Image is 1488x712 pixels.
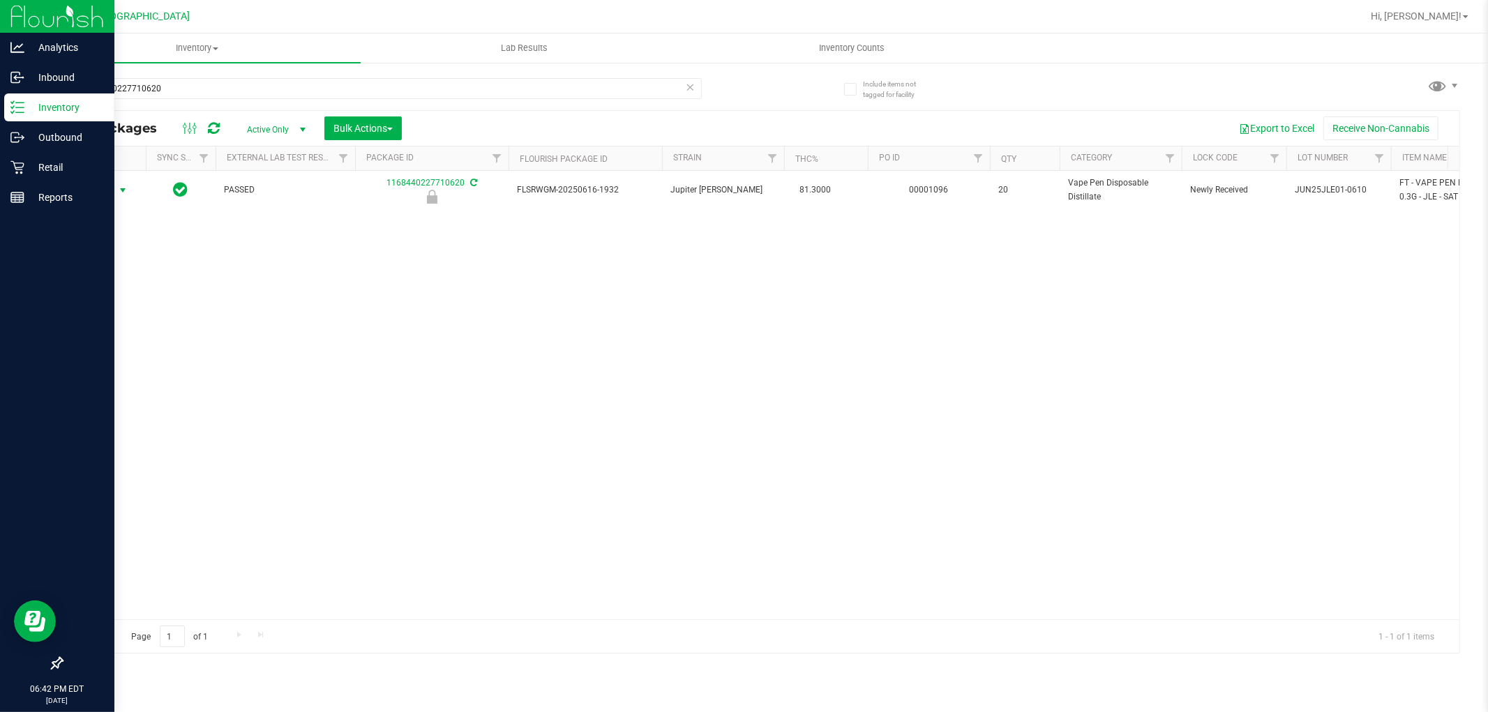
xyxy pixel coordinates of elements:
[486,146,509,170] a: Filter
[517,183,654,197] span: FLSRWGM-20250616-1932
[333,123,393,134] span: Bulk Actions
[6,683,108,695] p: 06:42 PM EDT
[468,178,477,188] span: Sync from Compliance System
[670,183,776,197] span: Jupiter [PERSON_NAME]
[800,42,903,54] span: Inventory Counts
[361,33,688,63] a: Lab Results
[1001,154,1016,164] a: Qty
[24,39,108,56] p: Analytics
[761,146,784,170] a: Filter
[1190,183,1278,197] span: Newly Received
[324,116,402,140] button: Bulk Actions
[1068,176,1173,203] span: Vape Pen Disposable Distillate
[1371,10,1461,22] span: Hi, [PERSON_NAME]!
[1402,153,1447,162] a: Item Name
[1298,153,1348,162] a: Lot Number
[967,146,990,170] a: Filter
[10,130,24,144] inline-svg: Outbound
[1193,153,1238,162] a: Lock Code
[863,79,933,100] span: Include items not tagged for facility
[119,626,220,647] span: Page of 1
[14,600,56,642] iframe: Resource center
[160,626,185,647] input: 1
[1263,146,1286,170] a: Filter
[24,189,108,206] p: Reports
[10,100,24,114] inline-svg: Inventory
[910,185,949,195] a: 00001096
[114,181,132,200] span: select
[10,40,24,54] inline-svg: Analytics
[33,42,361,54] span: Inventory
[795,154,818,164] a: THC%
[792,180,838,200] span: 81.3000
[24,99,108,116] p: Inventory
[1071,153,1112,162] a: Category
[157,153,211,162] a: Sync Status
[10,160,24,174] inline-svg: Retail
[482,42,566,54] span: Lab Results
[998,183,1051,197] span: 20
[24,69,108,86] p: Inbound
[686,78,696,96] span: Clear
[10,190,24,204] inline-svg: Reports
[10,70,24,84] inline-svg: Inbound
[24,159,108,176] p: Retail
[224,183,347,197] span: PASSED
[6,695,108,706] p: [DATE]
[353,190,511,204] div: Newly Received
[1230,116,1323,140] button: Export to Excel
[673,153,702,162] a: Strain
[33,33,361,63] a: Inventory
[1367,626,1445,646] span: 1 - 1 of 1 items
[73,121,171,136] span: All Packages
[688,33,1015,63] a: Inventory Counts
[1159,146,1182,170] a: Filter
[1368,146,1391,170] a: Filter
[520,154,608,164] a: Flourish Package ID
[61,78,702,99] input: Search Package ID, Item Name, SKU, Lot or Part Number...
[95,10,190,22] span: [GEOGRAPHIC_DATA]
[332,146,355,170] a: Filter
[1323,116,1438,140] button: Receive Non-Cannabis
[174,180,188,199] span: In Sync
[386,178,465,188] a: 1168440227710620
[24,129,108,146] p: Outbound
[879,153,900,162] a: PO ID
[227,153,336,162] a: External Lab Test Result
[1295,183,1383,197] span: JUN25JLE01-0610
[366,153,414,162] a: Package ID
[193,146,216,170] a: Filter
